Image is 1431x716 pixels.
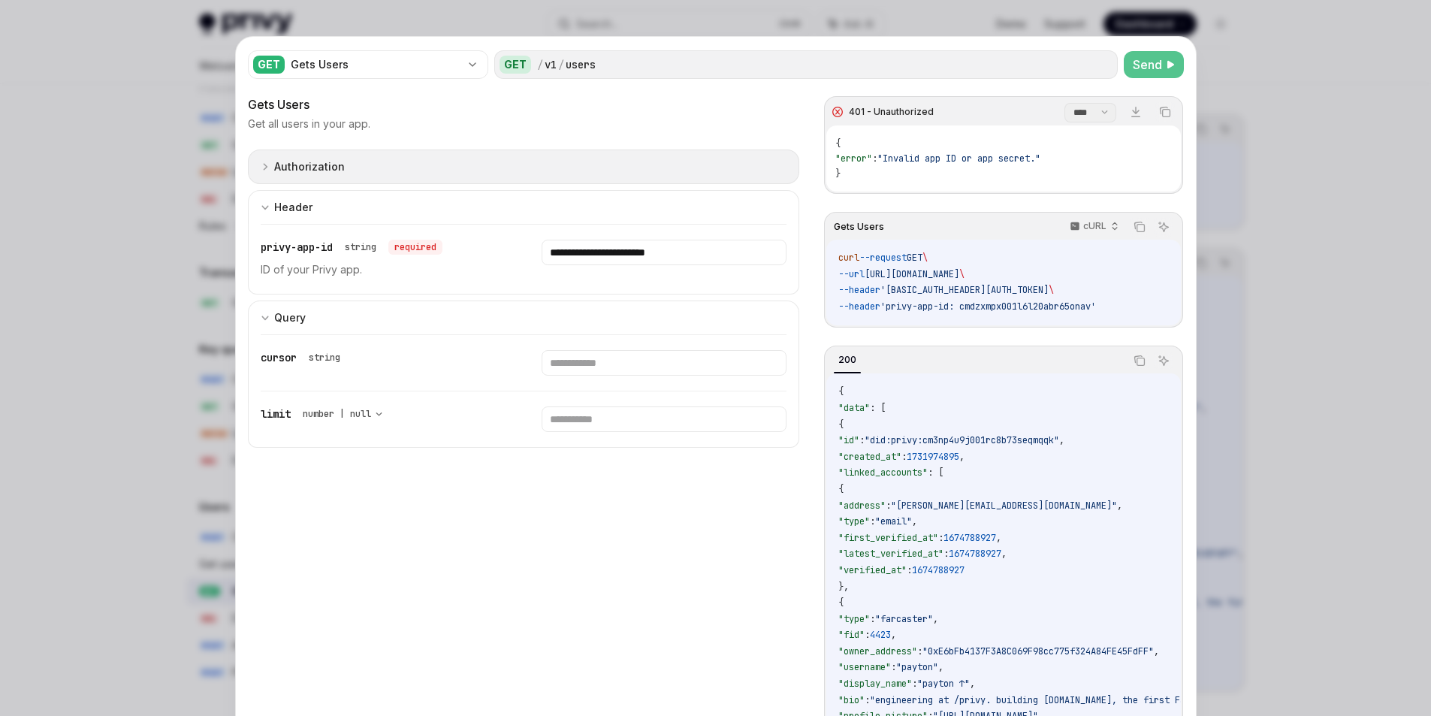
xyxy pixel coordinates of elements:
[261,350,346,365] div: cursor
[248,49,488,80] button: GETGets Users
[912,515,917,527] span: ,
[1083,220,1106,232] p: cURL
[870,613,875,625] span: :
[566,57,596,72] div: users
[907,451,959,463] span: 1731974895
[933,613,938,625] span: ,
[917,678,970,690] span: "payton ↑"
[838,564,907,576] span: "verified_at"
[917,645,922,657] span: :
[943,532,996,544] span: 1674788927
[912,678,917,690] span: :
[838,581,849,593] span: },
[865,694,870,706] span: :
[886,500,891,512] span: :
[274,309,306,327] div: Query
[1124,51,1184,78] button: Send
[870,629,891,641] span: 4423
[880,284,1049,296] span: '[BASIC_AUTH_HEADER][AUTH_TOKEN]
[996,532,1001,544] span: ,
[1049,284,1054,296] span: \
[838,597,844,609] span: {
[891,500,1117,512] span: "[PERSON_NAME][EMAIL_ADDRESS][DOMAIN_NAME]"
[838,548,943,560] span: "latest_verified_at"
[838,678,912,690] span: "display_name"
[291,57,460,72] div: Gets Users
[261,351,297,364] span: cursor
[838,532,938,544] span: "first_verified_at"
[248,95,800,113] div: Gets Users
[838,284,880,296] span: --header
[834,221,884,233] span: Gets Users
[877,153,1040,165] span: "Invalid app ID or app secret."
[274,158,345,176] div: Authorization
[907,564,912,576] span: :
[388,240,442,255] div: required
[949,548,1001,560] span: 1674788927
[872,153,877,165] span: :
[880,301,1096,313] span: 'privy-app-id: cmdzxmpx001l6l20abr65onav'
[545,57,557,72] div: v1
[838,252,859,264] span: curl
[865,434,1059,446] span: "did:privy:cm3np4u9j001rc8b73seqmqqk"
[959,268,965,280] span: \
[875,613,933,625] span: "farcaster"
[938,532,943,544] span: :
[849,106,934,118] div: 401 - Unauthorized
[901,451,907,463] span: :
[835,153,872,165] span: "error"
[261,261,506,279] p: ID of your Privy app.
[309,352,340,364] div: string
[959,451,965,463] span: ,
[838,629,865,641] span: "fid"
[870,402,886,414] span: : [
[834,351,861,369] div: 200
[838,613,870,625] span: "type"
[253,56,285,74] div: GET
[922,252,928,264] span: \
[928,467,943,479] span: : [
[1059,434,1064,446] span: ,
[838,268,865,280] span: --url
[838,451,901,463] span: "created_at"
[274,198,312,216] div: Header
[838,645,917,657] span: "owner_address"
[1117,500,1122,512] span: ,
[1155,102,1175,122] button: Copy the contents from the code block
[838,483,844,495] span: {
[838,402,870,414] span: "data"
[248,190,800,224] button: expand input section
[838,434,859,446] span: "id"
[835,168,841,180] span: }
[896,661,938,673] span: "payton"
[970,678,975,690] span: ,
[838,661,891,673] span: "username"
[870,515,875,527] span: :
[838,694,865,706] span: "bio"
[891,661,896,673] span: :
[865,629,870,641] span: :
[248,116,370,131] p: Get all users in your app.
[838,467,928,479] span: "linked_accounts"
[865,268,959,280] span: [URL][DOMAIN_NAME]
[922,645,1154,657] span: "0xE6bFb4137F3A8C069F98cc775f324A84FE45FdFF"
[838,301,880,313] span: --header
[1154,217,1173,237] button: Ask AI
[943,548,949,560] span: :
[248,150,800,184] button: expand input section
[261,240,333,254] span: privy-app-id
[500,56,531,74] div: GET
[907,252,922,264] span: GET
[261,407,291,421] span: limit
[537,57,543,72] div: /
[838,418,844,431] span: {
[1154,351,1173,370] button: Ask AI
[1133,56,1162,74] span: Send
[1130,217,1149,237] button: Copy the contents from the code block
[558,57,564,72] div: /
[838,385,844,397] span: {
[1061,214,1125,240] button: cURL
[859,252,907,264] span: --request
[1154,645,1159,657] span: ,
[938,661,943,673] span: ,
